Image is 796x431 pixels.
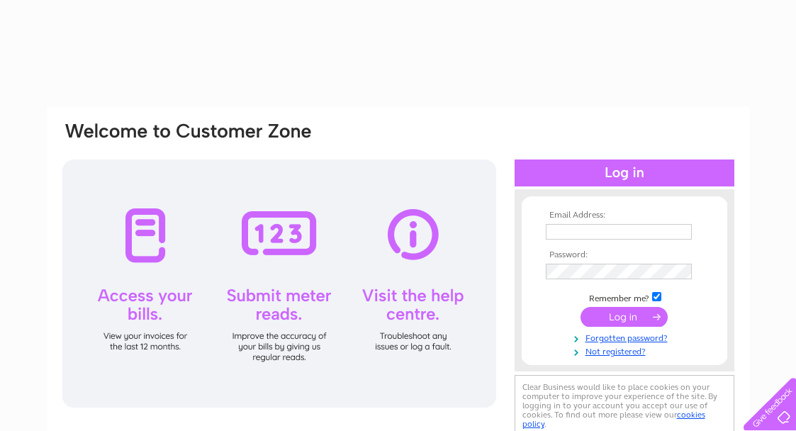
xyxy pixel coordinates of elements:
[546,330,707,344] a: Forgotten password?
[542,211,707,220] th: Email Address:
[546,344,707,357] a: Not registered?
[522,410,705,429] a: cookies policy
[581,307,668,327] input: Submit
[542,250,707,260] th: Password:
[542,290,707,304] td: Remember me?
